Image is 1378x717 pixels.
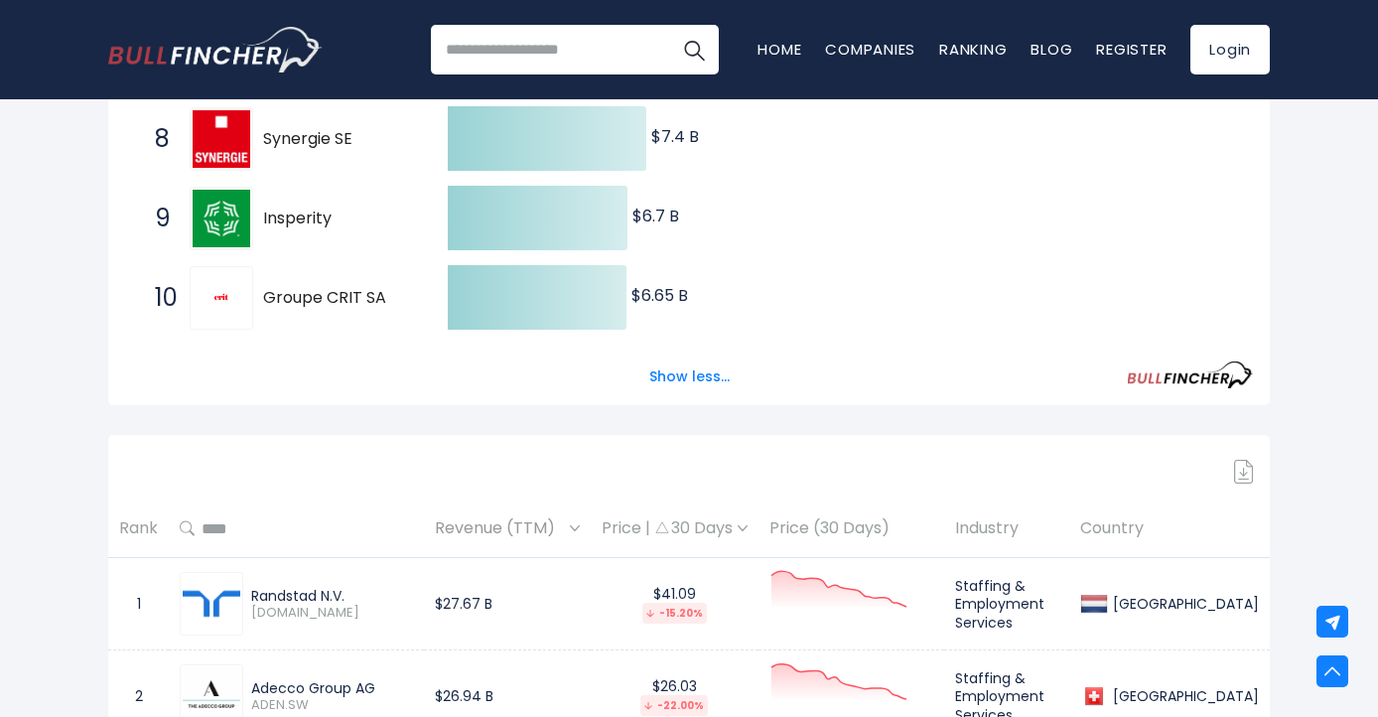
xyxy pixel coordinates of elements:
[263,129,413,150] span: Synergie SE
[108,558,169,650] td: 1
[251,679,413,697] div: Adecco Group AG
[1096,39,1167,60] a: Register
[602,518,748,539] div: Price | 30 Days
[251,587,413,605] div: Randstad N.V.
[263,288,413,309] span: Groupe CRIT SA
[251,605,413,622] span: [DOMAIN_NAME]
[108,500,169,558] th: Rank
[1190,25,1270,74] a: Login
[825,39,915,60] a: Companies
[758,500,944,558] th: Price (30 Days)
[669,25,719,74] button: Search
[193,110,250,168] img: Synergie SE
[1069,500,1270,558] th: Country
[193,190,250,247] img: Insperity
[602,677,748,716] div: $26.03
[145,122,165,156] span: 8
[1031,39,1072,60] a: Blog
[435,513,565,544] span: Revenue (TTM)
[631,284,688,307] text: $6.65 B
[263,209,413,229] span: Insperity
[642,603,707,624] div: -15.20%
[632,205,679,227] text: $6.7 B
[944,500,1069,558] th: Industry
[758,39,801,60] a: Home
[251,697,413,714] span: ADEN.SW
[939,39,1007,60] a: Ranking
[108,27,323,72] img: Bullfincher logo
[602,585,748,624] div: $41.09
[145,281,165,315] span: 10
[1108,687,1259,705] div: [GEOGRAPHIC_DATA]
[145,202,165,235] span: 9
[1108,595,1259,613] div: [GEOGRAPHIC_DATA]
[213,290,229,306] img: Groupe CRIT SA
[424,558,591,650] td: $27.67 B
[637,360,742,393] button: Show less...
[108,27,322,72] a: Go to homepage
[944,558,1069,650] td: Staffing & Employment Services
[651,125,699,148] text: $7.4 B
[183,575,240,633] img: RAND.AS.png
[640,695,708,716] div: -22.00%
